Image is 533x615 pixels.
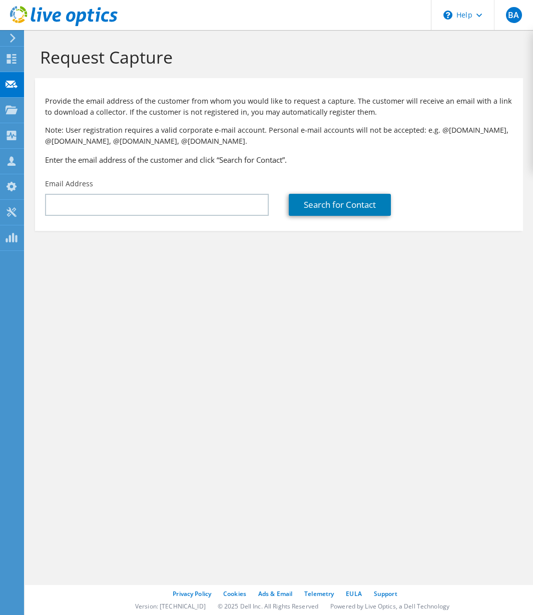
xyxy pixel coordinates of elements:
svg: \n [443,11,452,20]
li: Version: [TECHNICAL_ID] [135,602,206,610]
label: Email Address [45,179,93,189]
li: Powered by Live Optics, a Dell Technology [330,602,449,610]
a: Search for Contact [289,194,391,216]
a: Support [374,589,397,598]
li: © 2025 Dell Inc. All Rights Reserved [218,602,318,610]
a: Telemetry [304,589,334,598]
a: EULA [346,589,361,598]
h3: Enter the email address of the customer and click “Search for Contact”. [45,154,513,165]
p: Note: User registration requires a valid corporate e-mail account. Personal e-mail accounts will ... [45,125,513,147]
h1: Request Capture [40,47,513,68]
a: Ads & Email [258,589,292,598]
p: Provide the email address of the customer from whom you would like to request a capture. The cust... [45,96,513,118]
a: Cookies [223,589,246,598]
span: BA [506,7,522,23]
a: Privacy Policy [173,589,211,598]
